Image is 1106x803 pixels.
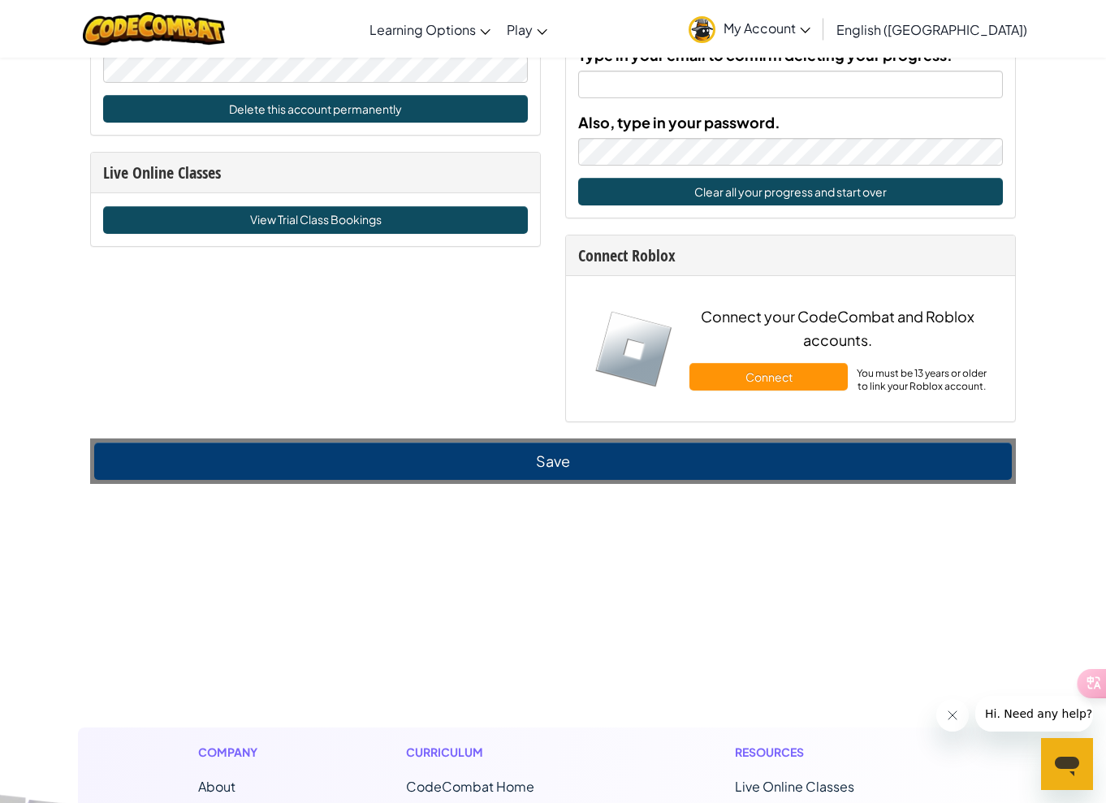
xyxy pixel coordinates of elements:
a: English ([GEOGRAPHIC_DATA]) [828,7,1035,51]
h1: Resources [735,744,908,761]
span: Learning Options [369,21,476,38]
a: Live Online Classes [735,778,854,795]
button: Clear all your progress and start over [578,178,1003,205]
a: My Account [680,3,819,54]
img: roblox-logo.svg [594,310,673,389]
span: Play [507,21,533,38]
div: Connect Roblox [578,244,1003,267]
a: View Trial Class Bookings [103,206,528,234]
iframe: Close message [936,699,969,732]
a: Play [499,7,555,51]
img: CodeCombat logo [83,12,225,45]
h1: Curriculum [406,744,603,761]
div: You must be 13 years or older to link your Roblox account. [856,367,987,393]
iframe: Message from company [975,696,1093,732]
button: Connect [689,363,849,391]
h1: Company [198,744,274,761]
a: About [198,778,235,795]
button: Delete this account permanently [103,95,528,123]
p: Connect your CodeCombat and Roblox accounts. [689,304,987,352]
label: Also, type in your password. [578,110,780,134]
a: Learning Options [361,7,499,51]
button: Save [94,443,1012,480]
span: My Account [724,19,810,37]
iframe: Button to launch messaging window [1041,738,1093,790]
img: avatar [689,16,715,43]
span: CodeCombat Home [406,778,534,795]
span: English ([GEOGRAPHIC_DATA]) [836,21,1027,38]
div: Live Online Classes [103,161,528,184]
